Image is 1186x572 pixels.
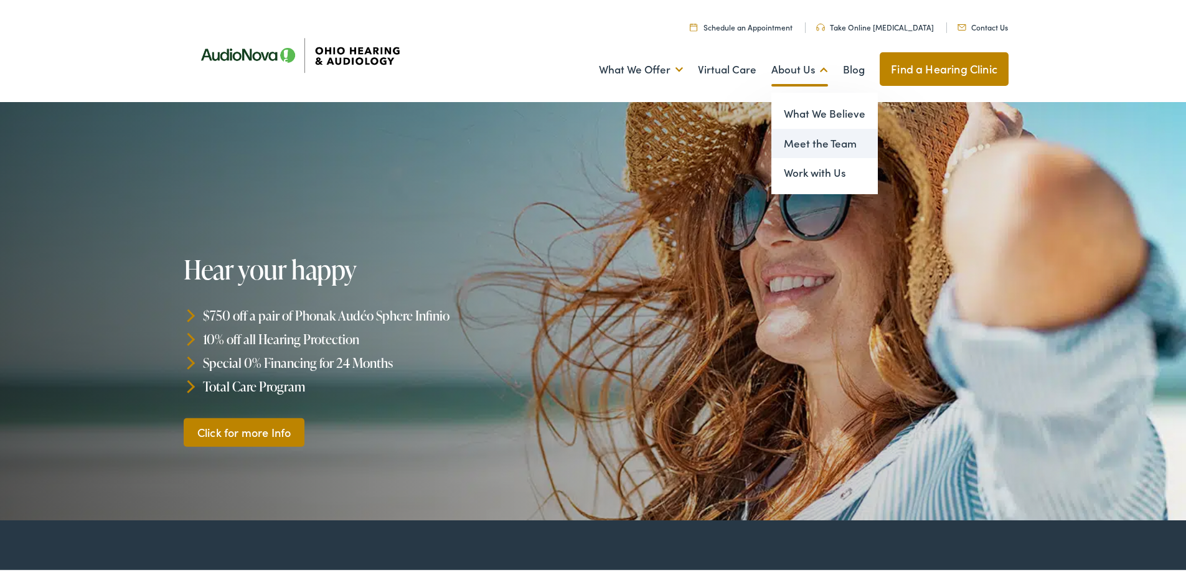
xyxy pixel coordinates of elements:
img: Mail icon representing email contact with Ohio Hearing in Cincinnati, OH [958,22,966,28]
a: Schedule an Appointment [690,19,793,30]
li: $750 off a pair of Phonak Audéo Sphere Infinio [184,301,599,325]
h1: Hear your happy [184,253,599,281]
img: Headphones icone to schedule online hearing test in Cincinnati, OH [816,21,825,29]
a: What We Believe [771,96,878,126]
a: What We Offer [599,44,683,90]
li: Total Care Program [184,372,599,395]
a: Virtual Care [698,44,756,90]
a: Blog [843,44,865,90]
a: Work with Us [771,156,878,185]
a: Click for more Info [184,415,304,444]
a: Contact Us [958,19,1008,30]
a: About Us [771,44,828,90]
li: Special 0% Financing for 24 Months [184,349,599,372]
a: Meet the Team [771,126,878,156]
img: Calendar Icon to schedule a hearing appointment in Cincinnati, OH [690,21,697,29]
a: Find a Hearing Clinic [880,50,1009,83]
li: 10% off all Hearing Protection [184,325,599,349]
a: Take Online [MEDICAL_DATA] [816,19,934,30]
